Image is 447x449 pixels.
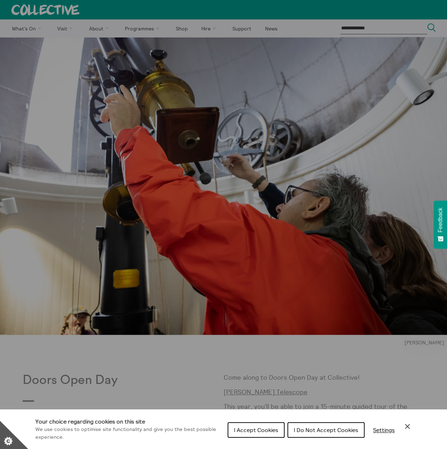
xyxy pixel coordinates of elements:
button: I Accept Cookies [228,422,285,438]
span: I Accept Cookies [234,426,278,433]
button: Close Cookie Control [403,422,412,431]
h1: Your choice regarding cookies on this site [35,417,222,426]
span: I Do Not Accept Cookies [294,426,358,433]
button: I Do Not Accept Cookies [287,422,365,438]
p: We use cookies to optimise site functionality and give you the best possible experience. [35,426,222,441]
span: Settings [373,426,395,433]
button: Feedback - Show survey [434,200,447,249]
span: Feedback [437,208,443,232]
button: Settings [367,423,400,437]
